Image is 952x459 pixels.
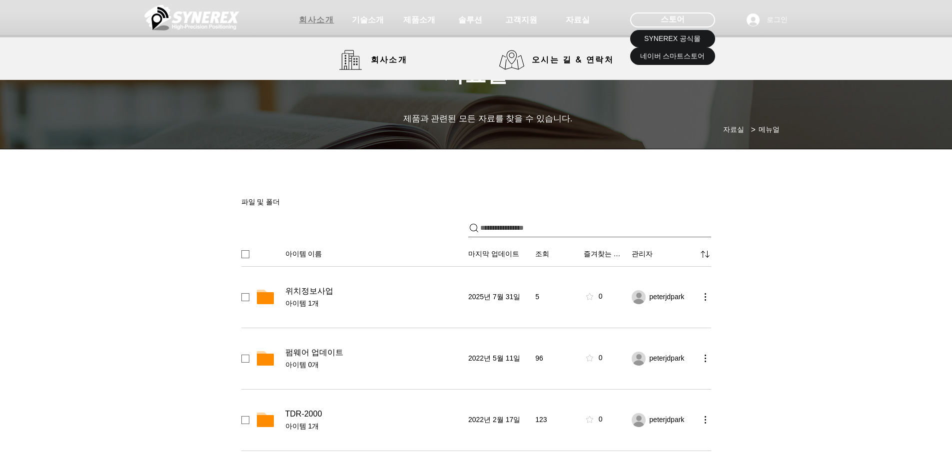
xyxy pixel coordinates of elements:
[241,416,249,424] div: checkbox
[285,422,462,432] span: 아이템 1개
[468,249,529,259] button: 마지막 업데이트
[445,10,495,30] a: 솔루션
[339,50,414,70] a: 회사소개
[241,355,249,363] div: checkbox
[535,249,578,259] button: 조회
[394,10,444,30] a: 제품소개
[285,348,343,358] span: 펌웨어 업데이트
[599,292,603,302] div: 0
[640,51,705,61] span: 네이버 스마트스토어
[740,10,795,29] button: 로그인
[468,415,529,425] div: 2022년 2월 17일
[285,409,462,419] div: TDR-2000
[599,353,603,363] div: 0
[630,12,715,27] div: 스토어
[371,55,408,65] span: 회사소개
[699,352,711,364] button: more actions
[630,47,715,65] a: 네이버 스마트스토어
[231,238,721,266] div: Sorting options
[535,415,547,425] span: 123
[468,292,529,302] div: 2025년 7월 31일
[535,354,543,364] span: 96
[468,354,520,364] span: 2022년 5월 11일
[241,198,280,206] span: 파일 및 폴더
[644,34,701,44] span: SYNEREX 공식몰
[699,291,711,303] button: more actions
[458,15,482,25] span: 솔루션
[535,354,578,364] div: 96
[535,249,549,259] span: 조회
[632,249,653,259] span: 관리자
[535,415,578,425] div: 123
[566,15,590,25] span: 자료실
[241,293,249,301] div: checkbox
[837,416,952,459] iframe: Wix Chat
[661,14,685,25] span: 스토어
[649,292,693,302] div: peterjdpark
[532,54,614,65] span: 오시는 길 & 연락처
[468,292,520,302] span: 2025년 7월 31일
[285,249,462,259] button: 아이템 이름
[241,250,249,258] div: select all checkbox
[352,15,384,25] span: 기술소개
[285,299,462,309] span: 아이템 1개
[632,249,693,259] div: 관리자
[649,292,684,302] span: peterjdpark
[144,2,239,32] img: 씨너렉스_White_simbol_대지 1.png
[553,10,603,30] a: 자료실
[285,348,462,358] div: 펌웨어 업데이트
[599,415,603,425] div: 0
[649,415,693,425] div: peterjdpark
[468,249,519,259] span: 마지막 업데이트
[499,50,622,70] a: 오시는 길 & 연락처
[403,15,435,25] span: 제품소개
[649,415,684,425] span: peterjdpark
[285,286,333,296] span: 위치정보사업
[584,249,626,259] button: 즐겨찾는 메뉴
[505,15,537,25] span: 고객지원
[496,10,546,30] a: 고객지원
[535,292,539,302] span: 5
[285,286,462,296] div: 위치정보사업
[285,360,462,370] span: 아이템 0개
[343,10,393,30] a: 기술소개
[649,354,684,364] span: peterjdpark
[699,248,711,260] div: sort by menu
[285,249,322,259] span: 아이템 이름
[292,10,342,30] a: 회사소개
[763,15,791,25] span: 로그인
[535,292,578,302] div: 5
[649,354,693,364] div: peterjdpark
[299,15,334,25] span: 회사소개
[699,414,711,426] button: more actions
[630,30,715,47] a: SYNEREX 공식몰
[468,354,529,364] div: 2022년 5월 11일
[468,415,520,425] span: 2022년 2월 17일
[285,409,322,419] span: TDR-2000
